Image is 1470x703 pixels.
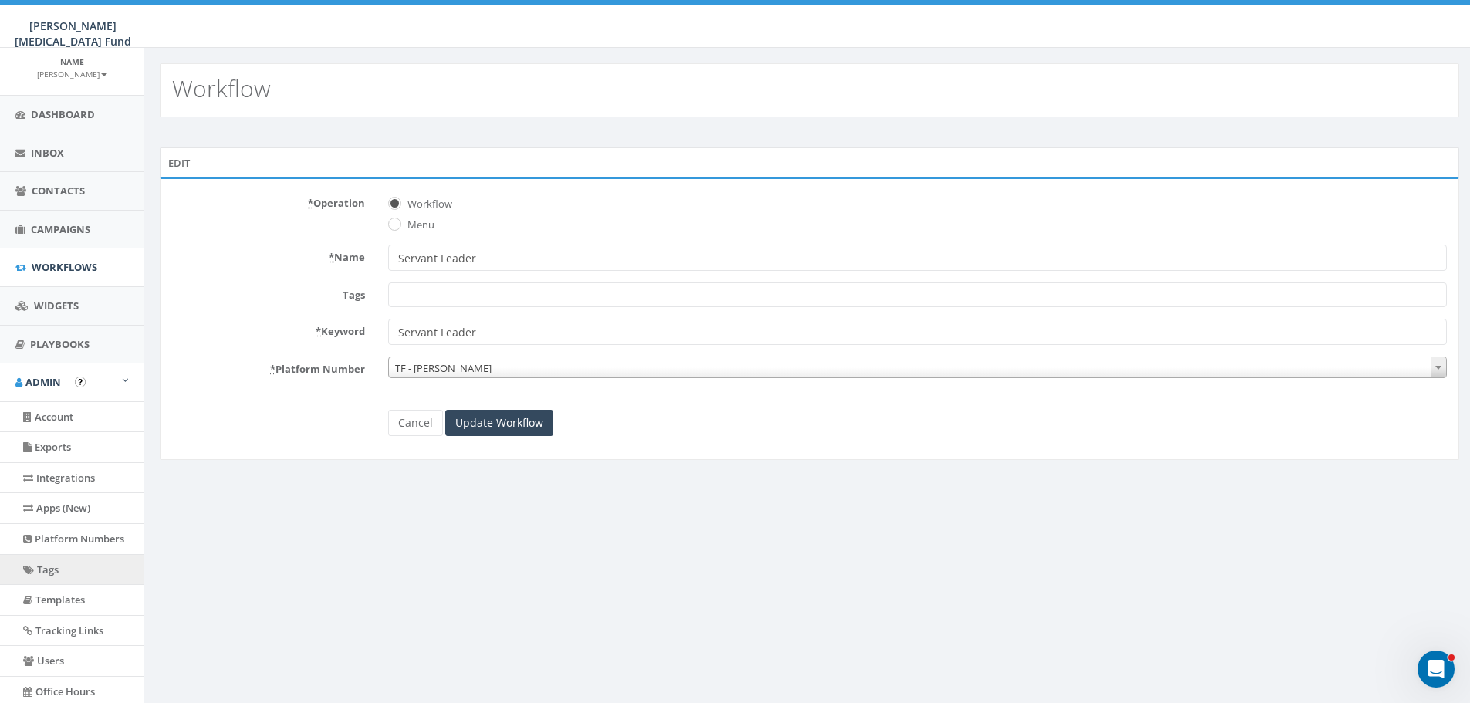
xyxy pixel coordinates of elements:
[161,319,377,339] label: Keyword
[25,375,61,389] span: Admin
[329,250,334,264] abbr: required
[161,357,377,377] label: Platform Number
[34,299,79,313] span: Widgets
[389,357,1446,379] span: TF - Kay Yow
[15,19,131,49] span: [PERSON_NAME] [MEDICAL_DATA] Fund
[388,410,443,436] a: Cancel
[161,282,377,302] label: Tags
[30,337,90,351] span: Playbooks
[31,146,64,160] span: Inbox
[37,69,107,79] small: [PERSON_NAME]
[1418,651,1455,688] iframe: Intercom live chat
[404,218,434,233] label: Menu
[37,66,107,80] a: [PERSON_NAME]
[31,107,95,121] span: Dashboard
[160,147,1459,178] div: Edit
[31,222,90,236] span: Campaigns
[32,260,97,274] span: Workflows
[316,324,321,338] abbr: required
[308,196,313,210] abbr: required
[75,377,86,387] button: Open In-App Guide
[404,197,452,212] label: Workflow
[161,191,377,211] label: Operation
[60,56,84,67] small: Name
[388,357,1447,378] span: TF - Kay Yow
[270,362,275,376] abbr: required
[32,184,85,198] span: Contacts
[161,245,377,265] label: Name
[445,410,553,436] input: Update Workflow
[393,287,400,301] textarea: Search
[172,76,271,101] h2: Workflow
